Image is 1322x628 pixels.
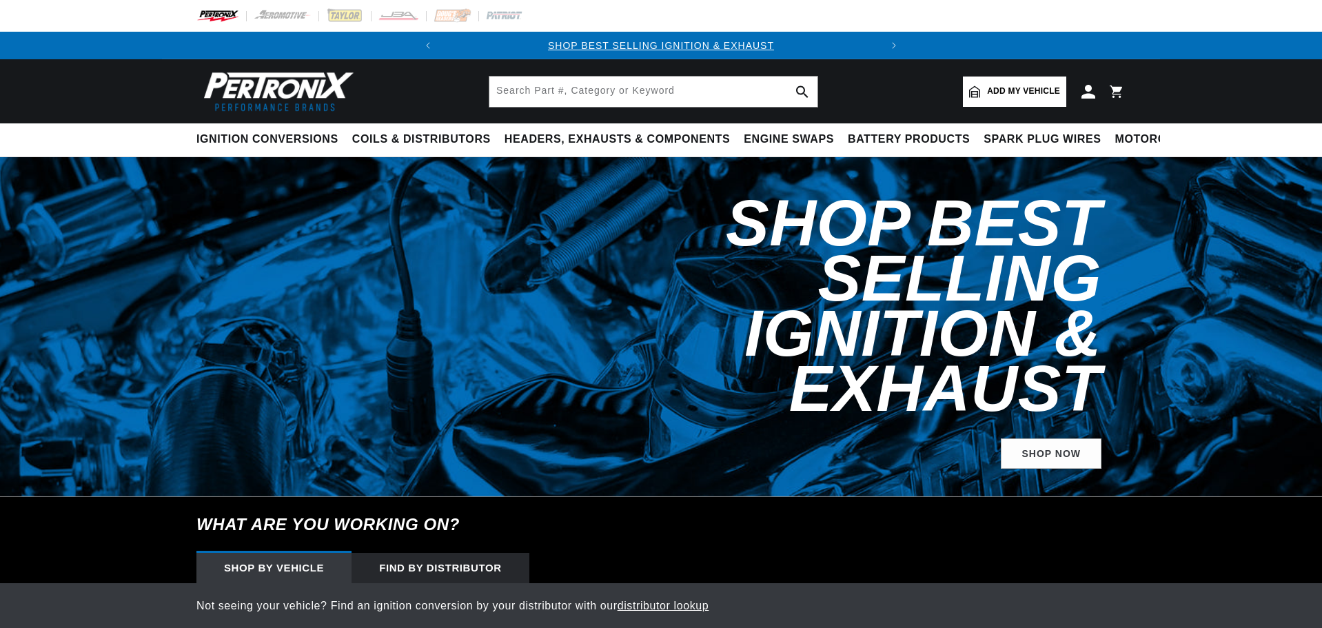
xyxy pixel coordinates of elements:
span: Spark Plug Wires [984,132,1101,147]
span: Headers, Exhausts & Components [505,132,730,147]
span: Battery Products [848,132,970,147]
a: Add my vehicle [963,77,1066,107]
summary: Battery Products [841,123,977,156]
h2: Shop Best Selling Ignition & Exhaust [512,196,1101,416]
span: Coils & Distributors [352,132,491,147]
summary: Ignition Conversions [196,123,345,156]
span: Add my vehicle [987,85,1060,98]
div: Announcement [442,38,880,53]
a: distributor lookup [618,600,709,611]
img: Pertronix [196,68,355,115]
summary: Motorcycle [1108,123,1204,156]
p: Not seeing your vehicle? Find an ignition conversion by your distributor with our [196,597,1126,615]
summary: Engine Swaps [737,123,841,156]
button: search button [787,77,817,107]
h6: What are you working on? [162,497,1160,552]
span: Engine Swaps [744,132,834,147]
a: SHOP BEST SELLING IGNITION & EXHAUST [548,40,774,51]
a: SHOP NOW [1001,438,1101,469]
button: Translation missing: en.sections.announcements.previous_announcement [414,32,442,59]
slideshow-component: Translation missing: en.sections.announcements.announcement_bar [162,32,1160,59]
input: Search Part #, Category or Keyword [489,77,817,107]
span: Motorcycle [1115,132,1197,147]
div: Find by Distributor [352,553,529,583]
span: Ignition Conversions [196,132,338,147]
summary: Coils & Distributors [345,123,498,156]
button: Translation missing: en.sections.announcements.next_announcement [880,32,908,59]
div: Shop by vehicle [196,553,352,583]
summary: Headers, Exhausts & Components [498,123,737,156]
div: 1 of 2 [442,38,880,53]
summary: Spark Plug Wires [977,123,1108,156]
